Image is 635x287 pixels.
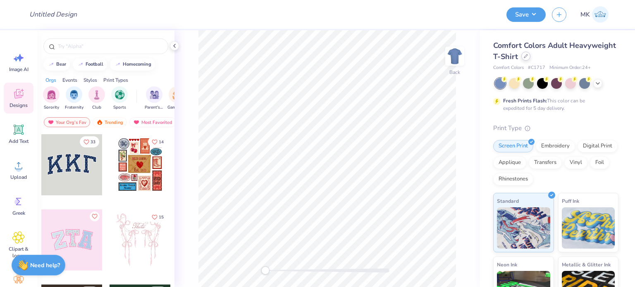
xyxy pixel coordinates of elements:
[493,40,616,62] span: Comfort Colors Adult Heavyweight T-Shirt
[56,62,66,66] div: bear
[145,86,164,111] button: filter button
[592,6,609,23] img: Muskan Kumari
[577,6,612,23] a: MK
[562,197,579,205] span: Puff Ink
[23,6,84,23] input: Untitled Design
[110,58,155,71] button: homecoming
[129,117,176,127] div: Most Favorited
[91,140,95,144] span: 33
[43,86,60,111] button: filter button
[133,119,140,125] img: most_fav.gif
[493,64,524,71] span: Comfort Colors
[57,42,163,50] input: Try "Alpha"
[80,136,99,147] button: Like
[73,58,107,71] button: football
[145,86,164,111] div: filter for Parent's Weekend
[9,66,29,73] span: Image AI
[10,174,27,180] span: Upload
[564,157,587,169] div: Vinyl
[449,69,460,76] div: Back
[528,64,545,71] span: # C1717
[493,173,533,185] div: Rhinestones
[10,102,28,109] span: Designs
[111,86,128,111] button: filter button
[113,104,126,111] span: Sports
[167,86,186,111] div: filter for Game Day
[506,7,546,22] button: Save
[96,119,103,125] img: trending.gif
[529,157,562,169] div: Transfers
[65,86,84,111] div: filter for Fraternity
[497,260,517,269] span: Neon Ink
[536,140,575,152] div: Embroidery
[88,86,105,111] div: filter for Club
[12,210,25,216] span: Greek
[123,62,151,66] div: homecoming
[111,86,128,111] div: filter for Sports
[150,90,159,100] img: Parent's Weekend Image
[43,86,60,111] div: filter for Sorority
[493,140,533,152] div: Screen Print
[493,123,618,133] div: Print Type
[44,117,90,127] div: Your Org's Fav
[493,157,526,169] div: Applique
[562,207,615,249] img: Puff Ink
[103,76,128,84] div: Print Types
[159,140,164,144] span: 14
[77,62,84,67] img: trend_line.gif
[65,104,84,111] span: Fraternity
[497,197,519,205] span: Standard
[578,140,618,152] div: Digital Print
[93,117,127,127] div: Trending
[145,104,164,111] span: Parent's Weekend
[45,76,56,84] div: Orgs
[167,104,186,111] span: Game Day
[562,260,611,269] span: Metallic & Glitter Ink
[48,62,55,67] img: trend_line.gif
[47,90,56,100] img: Sorority Image
[148,136,167,147] button: Like
[69,90,79,100] img: Fraternity Image
[159,215,164,219] span: 15
[86,62,103,66] div: football
[30,261,60,269] strong: Need help?
[148,211,167,223] button: Like
[446,48,463,64] img: Back
[503,97,605,112] div: This color can be expedited for 5 day delivery.
[115,62,121,67] img: trend_line.gif
[5,246,32,259] span: Clipart & logos
[65,86,84,111] button: filter button
[43,58,70,71] button: bear
[44,104,59,111] span: Sorority
[90,211,100,221] button: Like
[92,90,101,100] img: Club Image
[92,104,101,111] span: Club
[590,157,609,169] div: Foil
[48,119,54,125] img: most_fav.gif
[497,207,550,249] img: Standard
[172,90,182,100] img: Game Day Image
[84,76,97,84] div: Styles
[549,64,591,71] span: Minimum Order: 24 +
[580,10,590,19] span: MK
[167,86,186,111] button: filter button
[115,90,124,100] img: Sports Image
[62,76,77,84] div: Events
[261,266,270,275] div: Accessibility label
[9,138,29,145] span: Add Text
[88,86,105,111] button: filter button
[503,97,547,104] strong: Fresh Prints Flash:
